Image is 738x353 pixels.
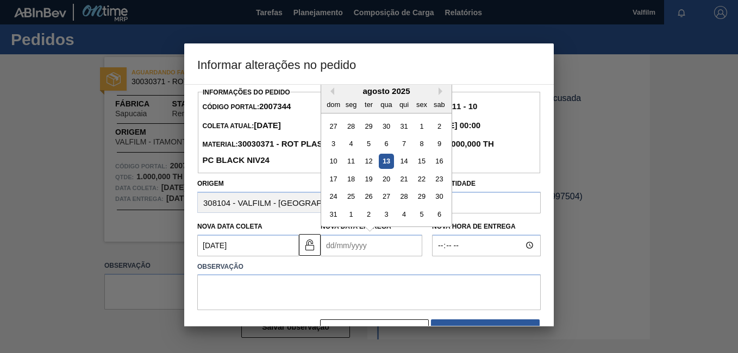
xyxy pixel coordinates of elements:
[414,189,429,204] div: Choose sexta-feira, 29 de agosto de 2025
[414,207,429,222] div: Choose sexta-feira, 5 de setembro de 2025
[344,207,359,222] div: Choose segunda-feira, 1 de setembro de 2025
[299,234,321,256] button: unlocked
[432,118,447,133] div: Choose sábado, 2 de agosto de 2025
[432,172,447,186] div: Choose sábado, 23 de agosto de 2025
[202,141,363,165] span: Material:
[379,136,393,151] div: Choose quarta-feira, 6 de agosto de 2025
[432,207,447,222] div: Choose sábado, 6 de setembro de 2025
[202,103,291,111] span: Código Portal:
[259,102,291,111] strong: 2007344
[344,136,359,151] div: Choose segunda-feira, 4 de agosto de 2025
[379,207,393,222] div: Choose quarta-feira, 3 de setembro de 2025
[414,97,429,111] div: sex
[397,154,411,168] div: Choose quinta-feira, 14 de agosto de 2025
[321,235,422,256] input: dd/mm/yyyy
[361,136,376,151] div: Choose terça-feira, 5 de agosto de 2025
[361,172,376,186] div: Choose terça-feira, 19 de agosto de 2025
[203,89,290,96] label: Informações do Pedido
[397,118,411,133] div: Choose quinta-feira, 31 de julho de 2025
[432,219,541,235] label: Nova Hora de Entrega
[344,189,359,204] div: Choose segunda-feira, 25 de agosto de 2025
[361,189,376,204] div: Choose terça-feira, 26 de agosto de 2025
[397,136,411,151] div: Choose quinta-feira, 7 de agosto de 2025
[432,189,447,204] div: Choose sábado, 30 de agosto de 2025
[397,189,411,204] div: Choose quinta-feira, 28 de agosto de 2025
[379,118,393,133] div: Choose quarta-feira, 30 de julho de 2025
[254,121,281,130] strong: [DATE]
[326,136,341,151] div: Choose domingo, 3 de agosto de 2025
[326,97,341,111] div: dom
[442,139,494,148] strong: 1.000,000 TH
[202,122,280,130] span: Coleta Atual:
[197,259,541,275] label: Observação
[197,223,262,230] label: Nova Data Coleta
[321,86,452,96] div: agosto 2025
[344,97,359,111] div: seg
[320,319,429,341] button: Fechar
[397,97,411,111] div: qui
[361,97,376,111] div: ter
[432,180,476,187] label: Quantidade
[326,207,341,222] div: Choose domingo, 31 de agosto de 2025
[324,117,448,223] div: month 2025-08
[344,118,359,133] div: Choose segunda-feira, 28 de julho de 2025
[414,136,429,151] div: Choose sexta-feira, 8 de agosto de 2025
[202,139,363,165] strong: 30030371 - ROT PLAST 200ML H PC BLACK NIV24
[326,189,341,204] div: Choose domingo, 24 de agosto de 2025
[379,172,393,186] div: Choose quarta-feira, 20 de agosto de 2025
[379,189,393,204] div: Choose quarta-feira, 27 de agosto de 2025
[184,43,554,85] h3: Informar alterações no pedido
[397,172,411,186] div: Choose quinta-feira, 21 de agosto de 2025
[414,118,429,133] div: Choose sexta-feira, 1 de agosto de 2025
[432,97,447,111] div: sab
[430,121,480,130] strong: [DATE] 00:00
[344,172,359,186] div: Choose segunda-feira, 18 de agosto de 2025
[431,319,540,341] button: Salvar
[197,235,299,256] input: dd/mm/yyyy
[379,154,393,168] div: Choose quarta-feira, 13 de agosto de 2025
[326,172,341,186] div: Choose domingo, 17 de agosto de 2025
[439,87,446,95] button: Next Month
[326,154,341,168] div: Choose domingo, 10 de agosto de 2025
[321,223,391,230] label: Nova Data Entrega
[414,172,429,186] div: Choose sexta-feira, 22 de agosto de 2025
[432,136,447,151] div: Choose sábado, 9 de agosto de 2025
[361,118,376,133] div: Choose terça-feira, 29 de julho de 2025
[414,154,429,168] div: Choose sexta-feira, 15 de agosto de 2025
[327,87,334,95] button: Previous Month
[344,154,359,168] div: Choose segunda-feira, 11 de agosto de 2025
[197,180,224,187] label: Origem
[326,118,341,133] div: Choose domingo, 27 de julho de 2025
[432,154,447,168] div: Choose sábado, 16 de agosto de 2025
[379,97,393,111] div: qua
[361,154,376,168] div: Choose terça-feira, 12 de agosto de 2025
[303,238,316,251] img: unlocked
[361,207,376,222] div: Choose terça-feira, 2 de setembro de 2025
[397,207,411,222] div: Choose quinta-feira, 4 de setembro de 2025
